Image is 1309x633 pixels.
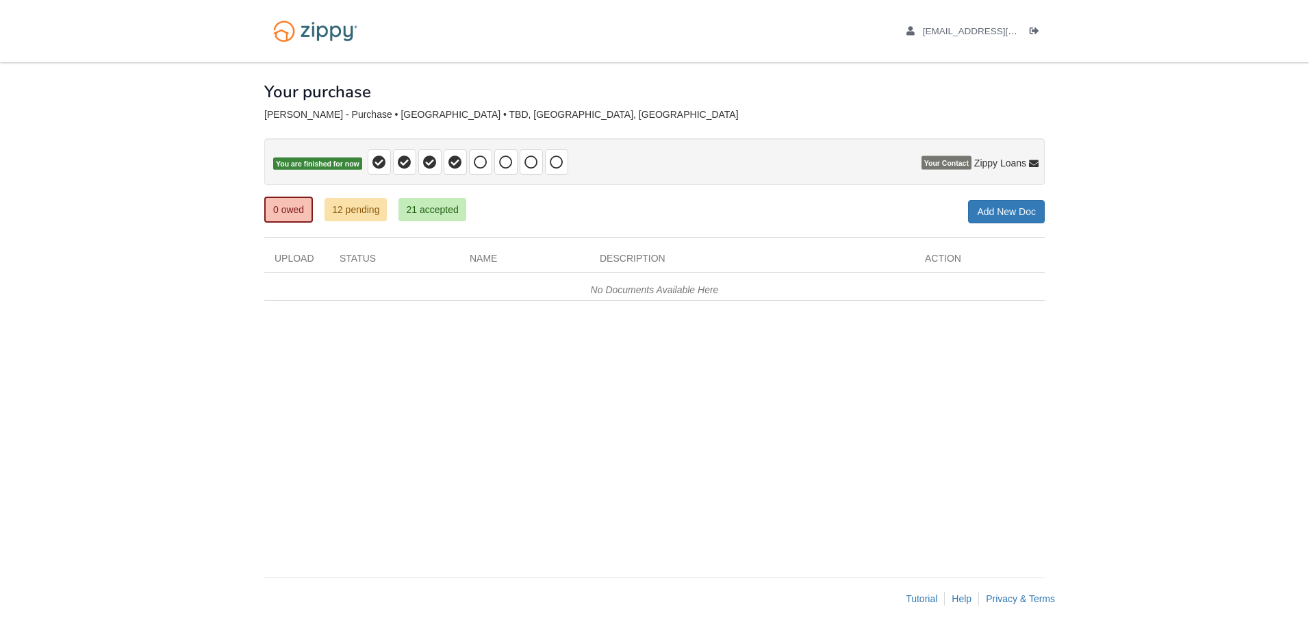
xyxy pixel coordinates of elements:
[906,26,1080,40] a: edit profile
[923,26,1080,36] span: kndrfrmn@icloud.com
[264,109,1045,121] div: [PERSON_NAME] - Purchase • [GEOGRAPHIC_DATA] • TBD, [GEOGRAPHIC_DATA], [GEOGRAPHIC_DATA]
[264,83,371,101] h1: Your purchase
[273,158,362,171] span: You are finished for now
[974,156,1026,170] span: Zippy Loans
[264,251,329,272] div: Upload
[1030,26,1045,40] a: Log out
[589,251,915,272] div: Description
[329,251,459,272] div: Status
[325,198,387,221] a: 12 pending
[986,593,1055,604] a: Privacy & Terms
[915,251,1045,272] div: Action
[968,200,1045,223] a: Add New Doc
[264,197,313,223] a: 0 owed
[398,198,466,221] a: 21 accepted
[922,156,971,170] span: Your Contact
[264,14,366,49] img: Logo
[906,593,937,604] a: Tutorial
[952,593,971,604] a: Help
[591,284,719,295] em: No Documents Available Here
[459,251,589,272] div: Name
